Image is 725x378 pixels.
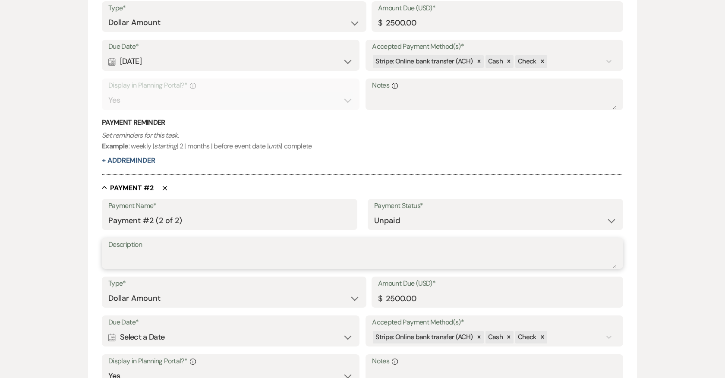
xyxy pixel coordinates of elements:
i: until [268,142,281,151]
label: Display in Planning Portal?* [108,79,353,92]
button: Payment #2 [102,183,154,192]
label: Accepted Payment Method(s)* [372,41,617,53]
div: $ [378,293,382,305]
span: Check [518,333,536,341]
span: Cash [488,333,503,341]
b: Example [102,142,129,151]
label: Notes [372,79,617,92]
h5: Payment # 2 [110,183,154,193]
label: Description [108,239,617,251]
button: + AddReminder [102,157,155,164]
label: Accepted Payment Method(s)* [372,316,617,329]
div: [DATE] [108,53,353,70]
h3: Payment Reminder [102,118,623,127]
label: Payment Status* [374,200,617,212]
label: Type* [108,277,360,290]
p: : weekly | | 2 | months | before event date | | complete [102,130,623,152]
i: starting [154,142,177,151]
label: Due Date* [108,41,353,53]
span: Cash [488,57,503,66]
label: Amount Due (USD)* [378,2,617,15]
label: Due Date* [108,316,353,329]
label: Type* [108,2,360,15]
div: $ [378,17,382,29]
span: Check [518,57,536,66]
div: Select a Date [108,329,353,346]
label: Notes [372,355,617,368]
label: Amount Due (USD)* [378,277,617,290]
span: Stripe: Online bank transfer (ACH) [375,57,473,66]
label: Payment Name* [108,200,351,212]
label: Display in Planning Portal?* [108,355,353,368]
span: Stripe: Online bank transfer (ACH) [375,333,473,341]
i: Set reminders for this task. [102,131,179,140]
